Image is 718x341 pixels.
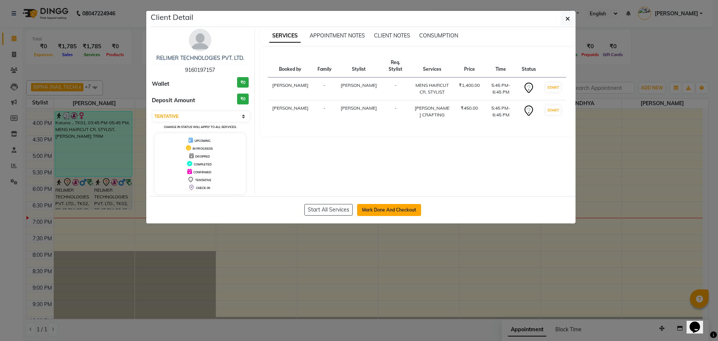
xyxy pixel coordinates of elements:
[195,155,210,158] span: DROPPED
[194,162,212,166] span: COMPLETED
[357,204,421,216] button: Mark Done And Checkout
[341,105,377,111] span: [PERSON_NAME]
[268,77,313,100] td: [PERSON_NAME]
[687,311,711,334] iframe: chat widget
[164,125,237,129] small: Change in status will apply to all services.
[546,106,561,115] button: START
[454,55,484,77] th: Price
[381,100,410,123] td: -
[381,55,410,77] th: Req. Stylist
[517,55,540,77] th: Status
[313,100,336,123] td: -
[156,55,244,61] a: RELIMER TECHNOLOGIES PVT. LTD.
[409,55,454,77] th: Services
[152,96,195,105] span: Deposit Amount
[269,29,301,43] span: SERVICES
[381,77,410,100] td: -
[336,55,381,77] th: Stylist
[304,204,353,216] button: Start All Services
[268,100,313,123] td: [PERSON_NAME]
[189,29,211,51] img: avatar
[152,80,169,88] span: Wallet
[419,32,458,39] span: CONSUMPTION
[194,139,211,143] span: UPCOMING
[374,32,410,39] span: CLIENT NOTES
[310,32,365,39] span: APPOINTMENT NOTES
[151,12,193,23] h5: Client Detail
[313,77,336,100] td: -
[237,94,249,104] h3: ₹0
[268,55,313,77] th: Booked by
[341,82,377,88] span: [PERSON_NAME]
[484,100,517,123] td: 5:45 PM-6:45 PM
[484,55,517,77] th: Time
[195,178,211,182] span: TENTATIVE
[313,55,336,77] th: Family
[546,83,561,92] button: START
[459,82,480,89] div: ₹1,400.00
[414,105,450,118] div: [PERSON_NAME] CRAFTING
[484,77,517,100] td: 5:45 PM-6:45 PM
[193,170,211,174] span: CONFIRMED
[193,147,213,150] span: IN PROGRESS
[237,77,249,88] h3: ₹0
[185,67,215,73] span: 9160197157
[459,105,480,112] div: ₹450.00
[196,186,210,190] span: CHECK-IN
[414,82,450,95] div: MENS HAIRCUT CR. STYLIST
